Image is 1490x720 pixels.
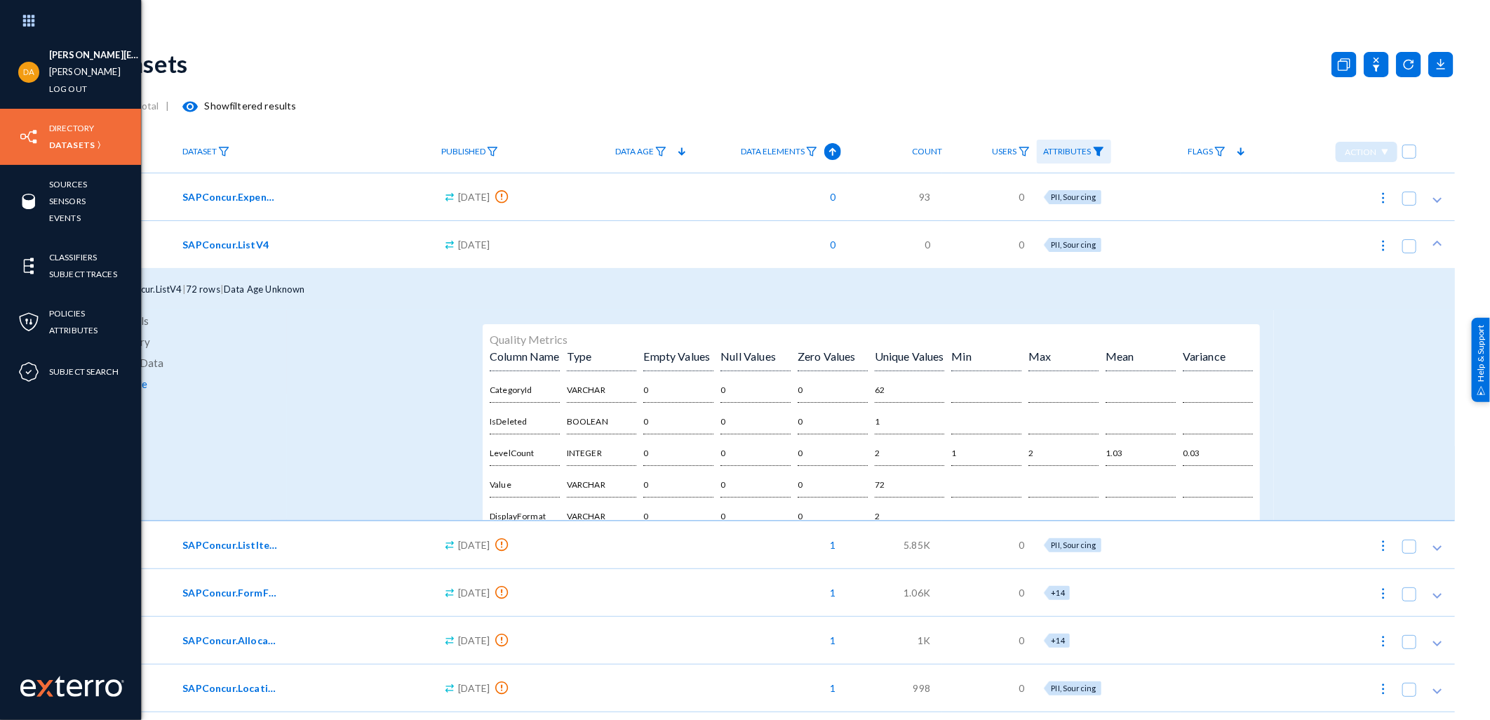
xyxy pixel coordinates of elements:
[824,585,836,600] span: 1
[615,147,654,156] span: Data Age
[182,189,277,204] span: SAPConcur.ExpenseGroupConfigurationPolicyExpenseTypes
[1019,633,1024,648] span: 0
[49,193,86,209] a: Sensors
[1019,189,1024,204] span: 0
[720,510,791,529] div: 0
[458,189,490,204] span: [DATE]
[166,100,169,112] span: |
[643,348,713,371] div: Empty Values
[904,585,930,600] span: 1.06K
[182,147,217,156] span: Dataset
[875,510,945,529] div: 2
[875,348,945,371] div: Unique Values
[741,147,805,156] span: Data Elements
[182,98,199,115] mat-icon: visibility
[643,510,713,529] div: 0
[49,210,81,226] a: Events
[49,249,97,265] a: Classifiers
[824,237,836,252] span: 0
[1477,386,1486,395] img: help_support.svg
[1376,539,1390,553] img: icon-more.svg
[798,348,868,371] div: Zero Values
[720,348,791,371] div: Null Values
[951,447,1021,466] div: 1
[824,538,836,552] span: 1
[1472,318,1490,402] div: Help & Support
[1037,140,1111,164] a: Attributes
[182,681,277,695] span: SAPConcur.Locations
[1019,147,1030,156] img: icon-filter.svg
[49,81,87,97] a: Log out
[1019,585,1024,600] span: 0
[720,479,791,498] div: 0
[49,64,121,80] a: [PERSON_NAME]
[458,633,490,648] span: [DATE]
[18,126,39,147] img: icon-inventory.svg
[993,147,1017,156] span: Users
[458,237,490,252] span: [DATE]
[49,47,141,64] li: [PERSON_NAME][EMAIL_ADDRESS][PERSON_NAME][DOMAIN_NAME]
[919,189,930,204] span: 93
[875,384,945,403] div: 62
[1052,684,1096,693] span: PII, Sourcing
[798,510,868,529] div: 0
[8,6,50,36] img: app launcher
[1376,587,1390,601] img: icon-more.svg
[567,415,637,434] div: BOOLEAN
[18,361,39,382] img: icon-compliance.svg
[175,140,236,164] a: Dataset
[1183,348,1253,371] div: Variance
[1019,237,1024,252] span: 0
[1052,588,1065,597] span: +14
[798,479,868,498] div: 0
[875,447,945,466] div: 2
[487,147,498,156] img: icon-filter.svg
[734,140,824,164] a: Data Elements
[1019,538,1024,552] span: 0
[18,312,39,333] img: icon-policies.svg
[1376,682,1390,696] img: icon-more.svg
[49,120,94,136] a: Directory
[798,447,868,466] div: 0
[1106,447,1176,466] div: 1.03
[912,147,942,156] span: Count
[182,237,269,252] span: SAPConcur.ListV4
[643,415,713,434] div: 0
[218,147,229,156] img: icon-filter.svg
[18,255,39,276] img: icon-elements.svg
[490,415,560,434] div: IsDeleted
[434,140,505,164] a: Published
[36,680,53,697] img: exterro-logo.svg
[567,384,637,403] div: VARCHAR
[186,284,220,295] span: 72 rows
[1052,192,1096,201] span: PII, Sourcing
[567,510,637,529] div: VARCHAR
[182,538,277,552] span: SAPConcur.ListItems
[824,681,836,695] span: 1
[913,681,930,695] span: 998
[18,62,39,83] img: ebf464e39fb8f819280e4682df4c4349
[224,284,305,295] span: Data Age Unknown
[567,447,637,466] div: INTEGER
[49,305,85,321] a: Policies
[1183,447,1253,466] div: 0.03
[169,100,296,112] span: Show filtered results
[49,137,95,153] a: Datasets
[458,538,490,552] span: [DATE]
[49,322,98,338] a: Attributes
[182,284,186,295] span: |
[655,147,666,156] img: icon-filter.svg
[458,681,490,695] span: [DATE]
[925,237,930,252] span: 0
[806,147,817,156] img: icon-filter.svg
[93,352,287,373] a: View Data
[567,348,637,371] div: Type
[490,447,560,466] div: LevelCount
[490,331,1253,348] div: Quality Metrics
[567,479,637,498] div: VARCHAR
[441,147,485,156] span: Published
[643,447,713,466] div: 0
[643,479,713,498] div: 0
[1376,191,1390,205] img: icon-more.svg
[720,415,791,434] div: 0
